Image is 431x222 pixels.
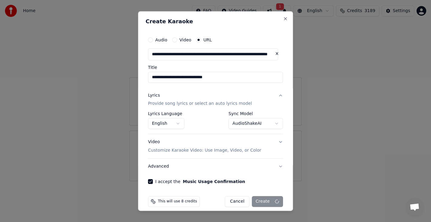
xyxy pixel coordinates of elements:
[229,112,283,116] label: Sync Model
[148,88,283,112] button: LyricsProvide song lyrics or select an auto lyrics model
[148,159,283,175] button: Advanced
[155,180,245,184] label: I accept the
[203,38,212,42] label: URL
[148,101,252,107] p: Provide song lyrics or select an auto lyrics model
[183,180,245,184] button: I accept the
[225,196,249,207] button: Cancel
[146,19,285,24] h2: Create Karaoke
[155,38,167,42] label: Audio
[148,65,283,69] label: Title
[148,92,160,98] div: Lyrics
[148,148,261,154] p: Customize Karaoke Video: Use Image, Video, or Color
[179,38,191,42] label: Video
[158,199,197,204] span: This will use 8 credits
[148,134,283,159] button: VideoCustomize Karaoke Video: Use Image, Video, or Color
[148,112,283,134] div: LyricsProvide song lyrics or select an auto lyrics model
[148,139,261,154] div: Video
[148,112,184,116] label: Lyrics Language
